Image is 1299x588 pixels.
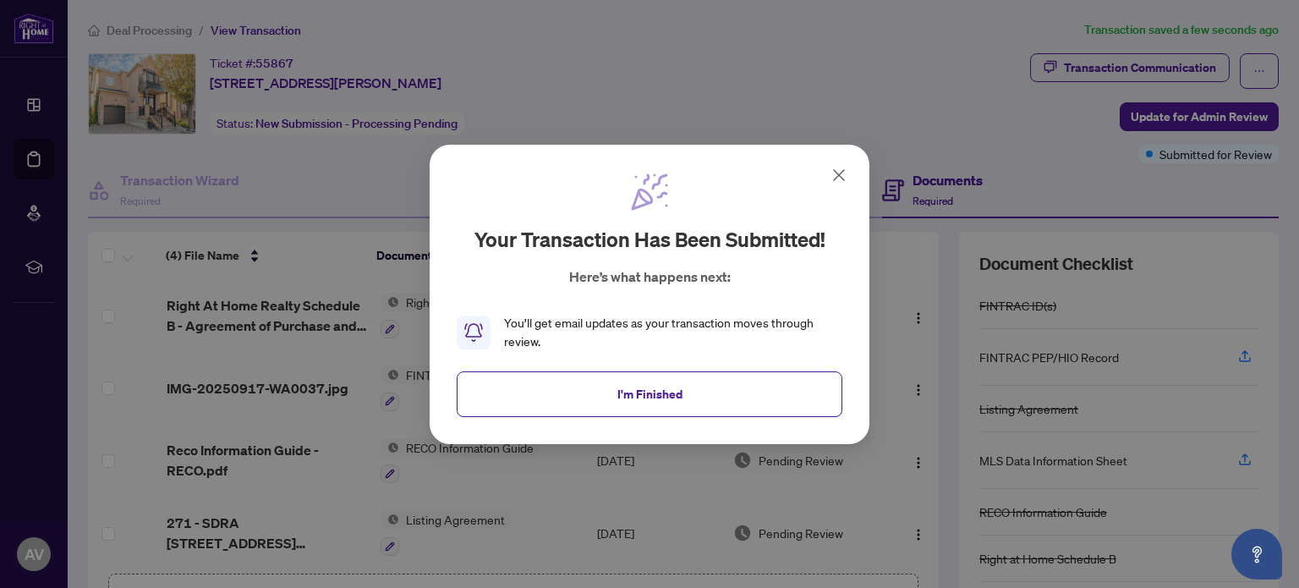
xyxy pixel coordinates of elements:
[1231,529,1282,580] button: Open asap
[474,226,825,253] h2: Your transaction has been submitted!
[457,371,842,416] button: I'm Finished
[569,267,731,287] p: Here’s what happens next:
[617,380,682,407] span: I'm Finished
[504,314,842,351] div: You’ll get email updates as your transaction moves through review.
